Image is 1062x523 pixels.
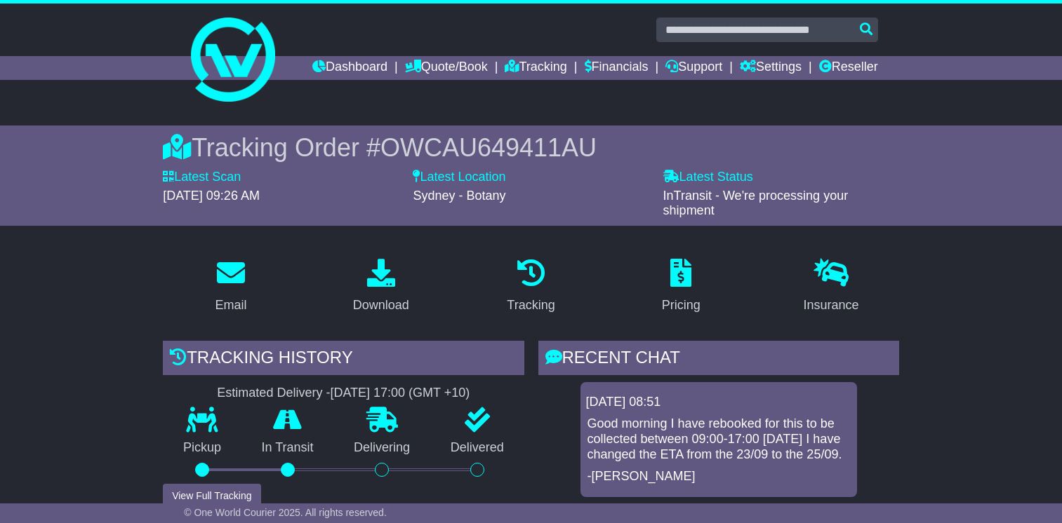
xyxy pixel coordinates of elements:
[163,386,524,401] div: Estimated Delivery -
[653,254,710,320] a: Pricing
[353,296,409,315] div: Download
[663,189,849,218] span: InTransit - We're processing your shipment
[184,507,387,518] span: © One World Courier 2025. All rights reserved.
[588,469,850,484] p: -[PERSON_NAME]
[585,56,649,80] a: Financials
[206,254,256,320] a: Email
[663,170,753,185] label: Latest Status
[312,56,387,80] a: Dashboard
[819,56,878,80] a: Reseller
[413,189,505,203] span: Sydney - Botany
[405,56,488,80] a: Quote/Book
[507,296,555,315] div: Tracking
[163,440,241,456] p: Pickup
[662,296,701,315] div: Pricing
[794,254,868,320] a: Insurance
[330,386,470,401] div: [DATE] 17:00 (GMT +10)
[163,189,260,203] span: [DATE] 09:26 AM
[505,56,566,80] a: Tracking
[163,170,241,185] label: Latest Scan
[333,440,430,456] p: Delivering
[241,440,334,456] p: In Transit
[498,254,564,320] a: Tracking
[803,296,858,315] div: Insurance
[163,484,260,508] button: View Full Tracking
[665,56,722,80] a: Support
[538,341,899,379] div: RECENT CHAT
[344,254,418,320] a: Download
[740,56,802,80] a: Settings
[163,133,899,163] div: Tracking Order #
[163,341,524,379] div: Tracking history
[430,440,524,456] p: Delivered
[380,133,597,162] span: OWCAU649411AU
[586,395,851,410] div: [DATE] 08:51
[215,296,247,315] div: Email
[588,416,850,462] p: Good morning I have rebooked for this to be collected between 09:00-17:00 [DATE] I have changed t...
[413,170,505,185] label: Latest Location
